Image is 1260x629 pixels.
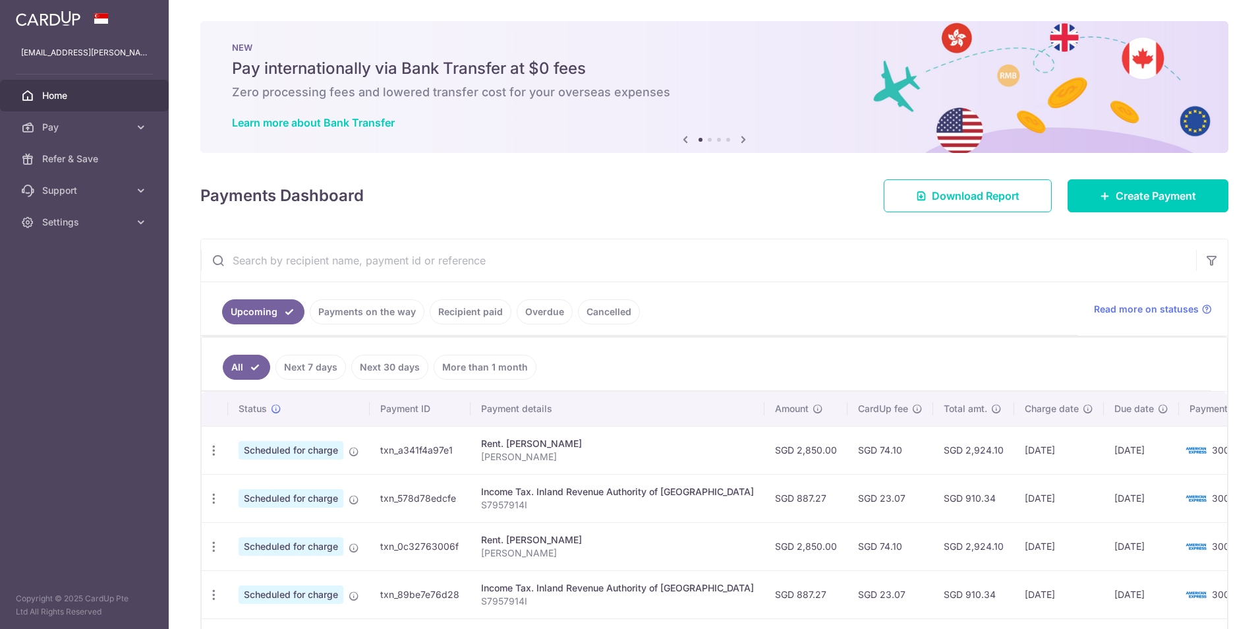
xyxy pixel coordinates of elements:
td: SGD 910.34 [933,474,1014,522]
td: SGD 2,924.10 [933,426,1014,474]
span: Home [42,89,129,102]
td: txn_578d78edcfe [370,474,471,522]
span: Pay [42,121,129,134]
a: Read more on statuses [1094,303,1212,316]
th: Payment details [471,392,764,426]
p: NEW [232,42,1197,53]
input: Search by recipient name, payment id or reference [201,239,1196,282]
img: Bank Card [1183,539,1209,554]
span: 3004 [1212,493,1236,504]
span: Scheduled for charge [239,441,343,460]
span: Support [42,184,129,197]
span: Total amt. [944,402,987,415]
p: S7957914I [481,498,754,512]
td: txn_0c32763006f [370,522,471,570]
span: Charge date [1025,402,1079,415]
a: Next 30 days [351,355,428,380]
h5: Pay internationally via Bank Transfer at $0 fees [232,58,1197,79]
span: Download Report [932,188,1019,204]
span: Read more on statuses [1094,303,1199,316]
a: Next 7 days [275,355,346,380]
td: SGD 23.07 [847,570,933,618]
span: Due date [1114,402,1154,415]
p: [PERSON_NAME] [481,450,754,464]
a: Learn more about Bank Transfer [232,116,395,129]
td: [DATE] [1104,522,1179,570]
span: Settings [42,216,129,229]
a: Download Report [884,179,1052,212]
td: SGD 2,850.00 [764,522,847,570]
th: Payment ID [370,392,471,426]
span: 3004 [1212,444,1236,456]
a: All [223,355,270,380]
td: SGD 74.10 [847,522,933,570]
td: [DATE] [1014,474,1104,522]
h4: Payments Dashboard [200,184,364,208]
td: SGD 74.10 [847,426,933,474]
p: S7957914I [481,595,754,608]
td: SGD 887.27 [764,474,847,522]
a: Create Payment [1068,179,1228,212]
td: SGD 2,924.10 [933,522,1014,570]
td: SGD 887.27 [764,570,847,618]
td: SGD 2,850.00 [764,426,847,474]
a: Cancelled [578,299,640,324]
td: [DATE] [1014,522,1104,570]
img: Bank Card [1183,491,1209,506]
span: Status [239,402,267,415]
span: 3004 [1212,541,1236,552]
td: txn_89be7e76d28 [370,570,471,618]
td: [DATE] [1104,426,1179,474]
span: Scheduled for charge [239,489,343,508]
div: Income Tax. Inland Revenue Authority of [GEOGRAPHIC_DATA] [481,485,754,498]
span: 3004 [1212,589,1236,600]
td: txn_a341f4a97e1 [370,426,471,474]
a: Recipient paid [430,299,511,324]
td: [DATE] [1014,570,1104,618]
td: [DATE] [1014,426,1104,474]
p: [PERSON_NAME] [481,547,754,560]
h6: Zero processing fees and lowered transfer cost for your overseas expenses [232,84,1197,100]
div: Income Tax. Inland Revenue Authority of [GEOGRAPHIC_DATA] [481,582,754,595]
td: SGD 23.07 [847,474,933,522]
img: Bank Card [1183,587,1209,603]
a: Payments on the way [310,299,424,324]
span: Refer & Save [42,152,129,165]
td: [DATE] [1104,474,1179,522]
div: Rent. [PERSON_NAME] [481,533,754,547]
span: CardUp fee [858,402,908,415]
a: Upcoming [222,299,304,324]
a: More than 1 month [434,355,536,380]
span: Amount [775,402,809,415]
span: Scheduled for charge [239,537,343,556]
span: Scheduled for charge [239,585,343,604]
img: Bank Card [1183,442,1209,458]
p: [EMAIL_ADDRESS][PERSON_NAME][DOMAIN_NAME] [21,46,148,59]
div: Rent. [PERSON_NAME] [481,437,754,450]
span: Create Payment [1116,188,1196,204]
a: Overdue [517,299,573,324]
td: SGD 910.34 [933,570,1014,618]
img: Bank transfer banner [200,21,1228,153]
td: [DATE] [1104,570,1179,618]
img: CardUp [16,11,80,26]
